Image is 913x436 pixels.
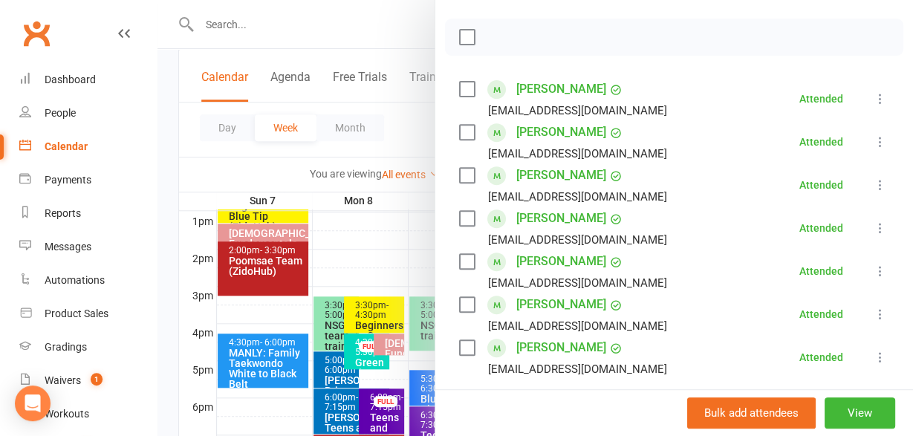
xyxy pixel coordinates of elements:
a: Messages [19,230,157,264]
div: Messages [45,241,91,253]
div: Dashboard [45,74,96,85]
div: [EMAIL_ADDRESS][DOMAIN_NAME] [488,273,667,293]
div: [EMAIL_ADDRESS][DOMAIN_NAME] [488,230,667,250]
div: Attended [799,180,843,190]
a: Product Sales [19,297,157,331]
div: [EMAIL_ADDRESS][DOMAIN_NAME] [488,101,667,120]
a: Waivers 1 [19,364,157,397]
div: Attended [799,309,843,319]
div: Attended [799,223,843,233]
a: [PERSON_NAME] [516,120,606,144]
a: [PERSON_NAME] [516,293,606,316]
a: [PERSON_NAME] [516,77,606,101]
a: Workouts [19,397,157,431]
div: Workouts [45,408,89,420]
button: View [825,397,895,429]
div: Reports [45,207,81,219]
a: [PERSON_NAME] [516,206,606,230]
a: Reports [19,197,157,230]
a: Clubworx [18,15,55,52]
a: [PERSON_NAME] [516,336,606,359]
button: Bulk add attendees [687,397,816,429]
div: Payments [45,174,91,186]
a: People [19,97,157,130]
div: [EMAIL_ADDRESS][DOMAIN_NAME] [488,144,667,163]
a: Automations [19,264,157,297]
div: Attended [799,352,843,362]
div: Product Sales [45,308,108,319]
div: Attended [799,94,843,104]
a: Payments [19,163,157,197]
div: Calendar [45,140,88,152]
a: [PERSON_NAME] [516,250,606,273]
span: 1 [91,373,103,385]
div: Attended [799,266,843,276]
div: Attended [799,137,843,147]
div: [EMAIL_ADDRESS][DOMAIN_NAME] [488,359,667,379]
div: [EMAIL_ADDRESS][DOMAIN_NAME] [488,316,667,336]
div: Open Intercom Messenger [15,385,51,421]
a: Gradings [19,331,157,364]
div: Automations [45,274,105,286]
div: Waivers [45,374,81,386]
div: Gradings [45,341,87,353]
a: Calendar [19,130,157,163]
a: [PERSON_NAME] [516,163,606,187]
div: [EMAIL_ADDRESS][DOMAIN_NAME] [488,187,667,206]
a: Dashboard [19,63,157,97]
div: People [45,107,76,119]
